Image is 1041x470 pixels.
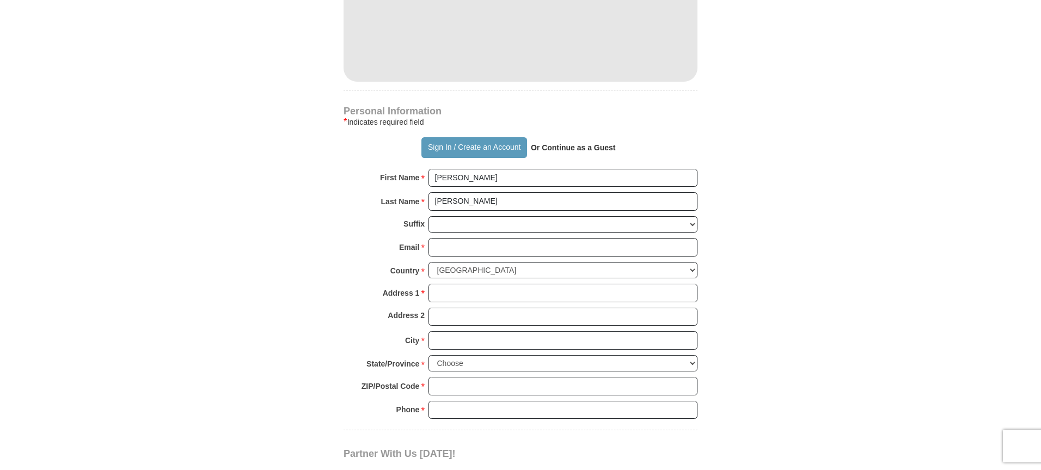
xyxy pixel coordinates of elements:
div: Indicates required field [344,115,697,129]
h4: Personal Information [344,107,697,115]
strong: State/Province [366,356,419,371]
span: Partner With Us [DATE]! [344,448,456,459]
strong: Suffix [403,216,425,231]
strong: First Name [380,170,419,185]
strong: ZIP/Postal Code [362,379,420,394]
strong: Or Continue as a Guest [531,143,616,152]
strong: Email [399,240,419,255]
strong: Phone [396,402,420,417]
strong: Address 1 [383,285,420,301]
strong: Country [390,263,420,278]
strong: City [405,333,419,348]
strong: Address 2 [388,308,425,323]
strong: Last Name [381,194,420,209]
button: Sign In / Create an Account [421,137,526,158]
